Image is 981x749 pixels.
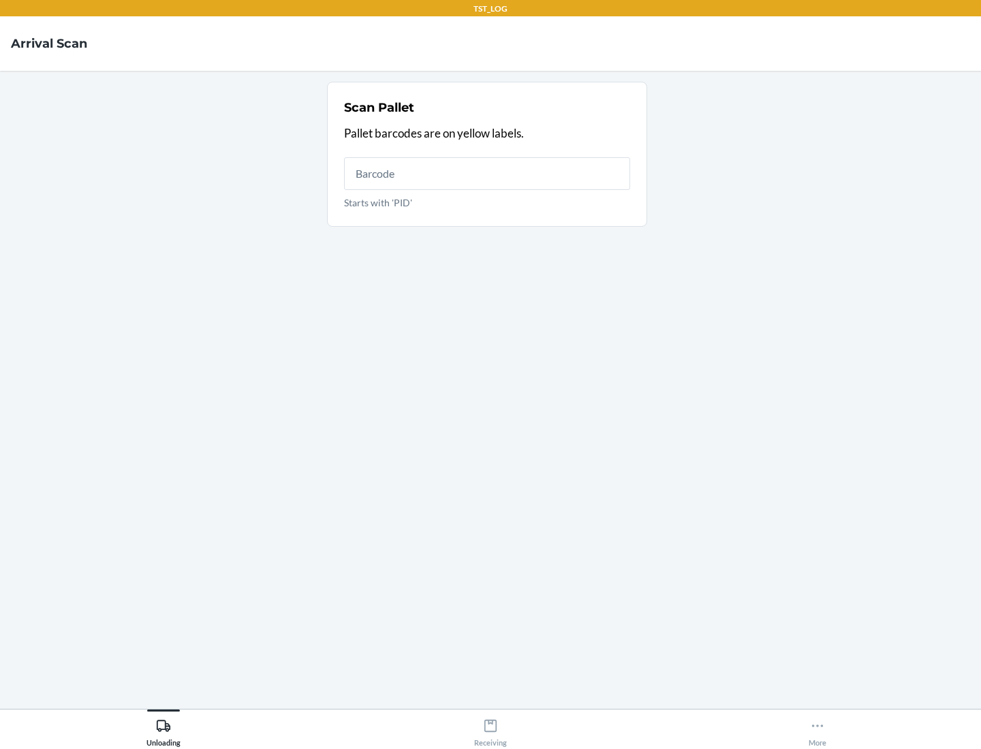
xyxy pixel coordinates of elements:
div: Unloading [146,713,181,747]
div: Receiving [474,713,507,747]
div: More [809,713,826,747]
h4: Arrival Scan [11,35,87,52]
button: Receiving [327,710,654,747]
button: More [654,710,981,747]
p: Starts with 'PID' [344,195,630,210]
input: Starts with 'PID' [344,157,630,190]
p: Pallet barcodes are on yellow labels. [344,125,630,142]
h2: Scan Pallet [344,99,414,116]
p: TST_LOG [473,3,508,15]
